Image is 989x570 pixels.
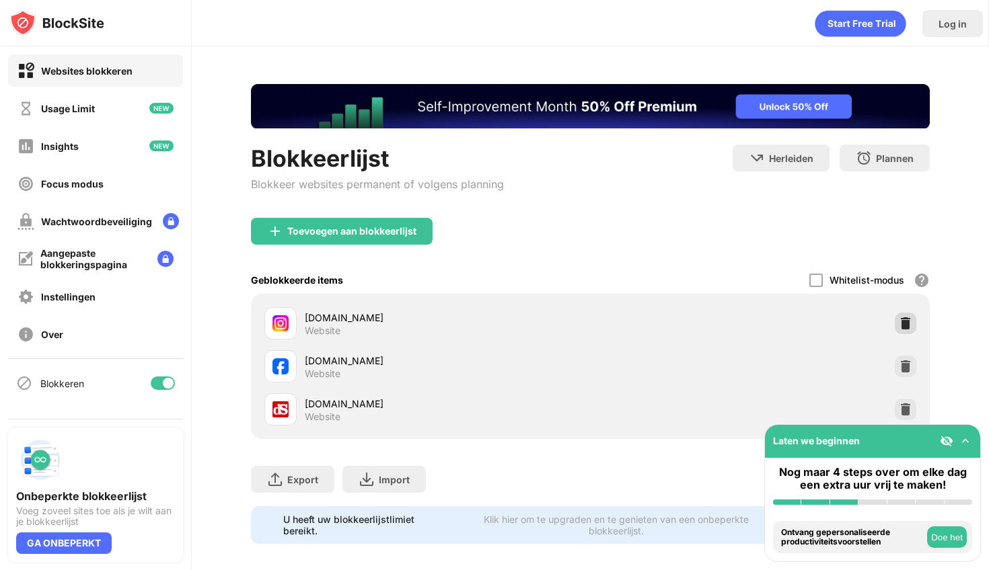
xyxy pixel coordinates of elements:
[41,329,63,340] div: Over
[773,435,860,446] div: Laten we beginnen
[17,100,34,117] img: time-usage-off.svg
[9,9,104,36] img: logo-blocksite.svg
[305,325,340,337] div: Website
[959,434,972,448] img: omni-setup-toggle.svg
[305,397,590,411] div: [DOMAIN_NAME]
[773,466,972,491] div: Nog maar 4 steps over om elke dag een extra uur vrij te maken!
[939,18,967,30] div: Log in
[283,514,449,536] div: U heeft uw blokkeerlijstlimiet bereikt.
[251,84,930,128] iframe: Banner
[149,103,174,114] img: new-icon.svg
[41,178,104,190] div: Focus modus
[157,251,174,267] img: lock-menu.svg
[16,505,175,527] div: Voeg zoveel sites toe als je wilt aan je blokkeerlijst
[305,411,340,423] div: Website
[17,213,34,230] img: password-protection-off.svg
[305,354,590,368] div: [DOMAIN_NAME]
[830,274,904,286] div: Whitelist-modus
[251,177,504,191] div: Blokkeer websites permanent of volgens planning
[40,378,84,389] div: Blokkeren
[927,526,967,548] button: Doe het
[41,140,79,152] div: Insights
[17,138,34,155] img: insights-off.svg
[379,474,410,485] div: Import
[17,175,34,192] img: focus-off.svg
[40,247,147,270] div: Aangepaste blokkeringspagina
[815,10,906,37] div: animation
[272,358,289,374] img: favicons
[17,63,34,79] img: block-on.svg
[149,140,174,151] img: new-icon.svg
[16,436,65,484] img: push-block-list.svg
[16,489,175,503] div: Onbeperkte blokkeerlijst
[251,274,343,286] div: Geblokkeerde items
[17,251,34,267] img: customize-block-page-off.svg
[251,145,504,172] div: Blokkeerlijst
[940,434,953,448] img: eye-not-visible.svg
[287,226,416,237] div: Toevoegen aan blokkeerlijst
[41,65,133,77] div: Websites blokkeren
[41,216,152,227] div: Wachtwoordbeveiliging
[41,291,96,302] div: Instellingen
[876,153,914,164] div: Plannen
[781,528,924,547] div: Ontvang gepersonaliseerde productiviteitsvoorstellen
[769,153,813,164] div: Herleiden
[272,401,289,417] img: favicons
[16,375,32,391] img: blocking-icon.svg
[17,326,34,343] img: about-off.svg
[17,288,34,305] img: settings-off.svg
[16,532,112,554] div: GA ONBEPERKT
[287,474,318,485] div: Export
[457,514,775,536] div: Klik hier om te upgraden en te genieten van een onbeperkte blokkeerlijst.
[272,315,289,331] img: favicons
[163,213,179,229] img: lock-menu.svg
[41,103,95,114] div: Usage Limit
[305,311,590,325] div: [DOMAIN_NAME]
[305,368,340,380] div: Website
